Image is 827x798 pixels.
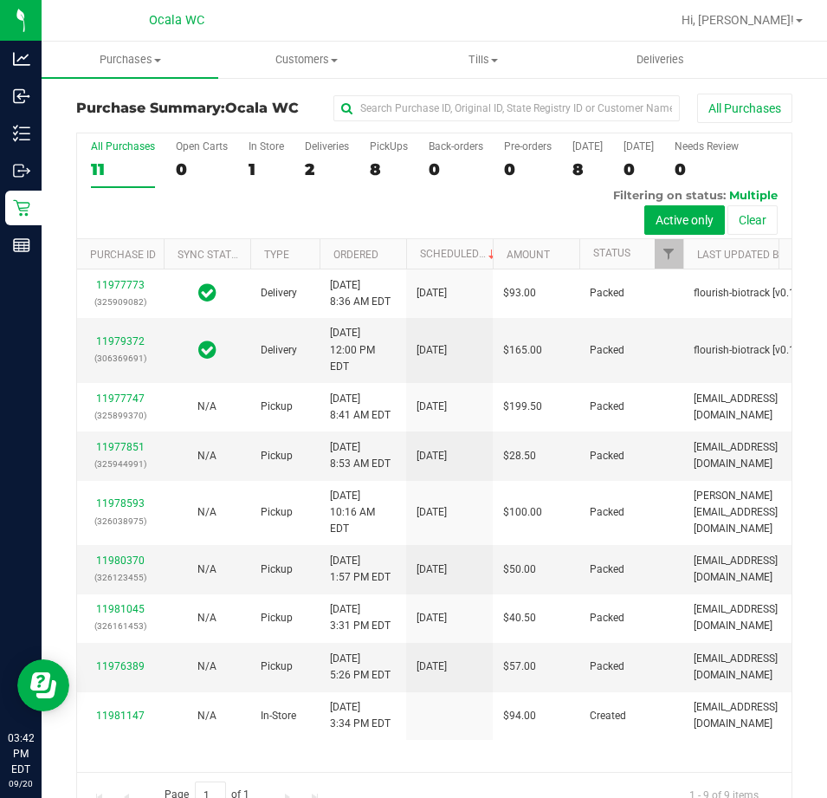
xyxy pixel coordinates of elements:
[429,159,483,179] div: 0
[655,239,683,269] a: Filter
[503,448,536,464] span: $28.50
[197,563,216,575] span: Not Applicable
[697,249,785,261] a: Last Updated By
[176,159,228,179] div: 0
[261,448,293,464] span: Pickup
[729,188,778,202] span: Multiple
[96,279,145,291] a: 11977773
[590,659,624,675] span: Packed
[503,610,536,626] span: $40.50
[8,777,34,790] p: 09/20
[590,504,624,521] span: Packed
[225,100,299,116] span: Ocala WC
[261,285,297,302] span: Delivery
[261,610,293,626] span: Pickup
[87,618,153,634] p: (326161453)
[197,710,216,722] span: Not Applicable
[197,400,216,412] span: Not Applicable
[197,708,216,724] button: N/A
[330,439,391,472] span: [DATE] 8:53 AM EDT
[87,456,153,472] p: (325944991)
[504,159,552,179] div: 0
[198,281,216,305] span: In Sync
[197,448,216,464] button: N/A
[76,101,315,116] h3: Purchase Summary:
[149,13,204,28] span: Ocala WC
[261,561,293,578] span: Pickup
[197,506,216,518] span: Not Applicable
[17,659,69,711] iframe: Resource center
[395,42,572,78] a: Tills
[330,277,391,310] span: [DATE] 8:36 AM EDT
[417,448,447,464] span: [DATE]
[13,88,30,105] inline-svg: Inbound
[261,504,293,521] span: Pickup
[675,159,739,179] div: 0
[96,335,145,347] a: 11979372
[330,699,391,732] span: [DATE] 3:34 PM EDT
[504,140,552,152] div: Pre-orders
[96,660,145,672] a: 11976389
[96,497,145,509] a: 11978593
[503,504,542,521] span: $100.00
[503,708,536,724] span: $94.00
[261,708,296,724] span: In-Store
[197,659,216,675] button: N/A
[264,249,289,261] a: Type
[96,555,145,567] a: 11980370
[593,247,630,259] a: Status
[197,612,216,624] span: Not Applicable
[197,399,216,415] button: N/A
[197,561,216,578] button: N/A
[623,140,654,152] div: [DATE]
[417,561,447,578] span: [DATE]
[91,159,155,179] div: 11
[503,561,536,578] span: $50.00
[87,350,153,367] p: (306369691)
[333,95,680,121] input: Search Purchase ID, Original ID, State Registry ID or Customer Name...
[8,730,34,777] p: 03:42 PM EDT
[572,159,603,179] div: 8
[572,140,603,152] div: [DATE]
[507,249,550,261] a: Amount
[503,342,542,359] span: $165.00
[198,338,216,362] span: In Sync
[91,140,155,152] div: All Purchases
[197,504,216,521] button: N/A
[87,407,153,424] p: (325899370)
[261,342,297,359] span: Delivery
[218,42,395,78] a: Customers
[96,393,145,405] a: 11977747
[429,140,483,152] div: Back-orders
[197,450,216,462] span: Not Applicable
[178,249,244,261] a: Sync Status
[644,205,725,235] button: Active only
[590,448,624,464] span: Packed
[13,125,30,142] inline-svg: Inventory
[42,52,218,68] span: Purchases
[261,399,293,415] span: Pickup
[305,140,349,152] div: Deliveries
[417,610,447,626] span: [DATE]
[330,553,391,586] span: [DATE] 1:57 PM EDT
[249,140,284,152] div: In Store
[503,399,542,415] span: $199.50
[305,159,349,179] div: 2
[590,708,626,724] span: Created
[330,325,396,375] span: [DATE] 12:00 PM EDT
[572,42,748,78] a: Deliveries
[330,391,391,424] span: [DATE] 8:41 AM EDT
[503,659,536,675] span: $57.00
[396,52,571,68] span: Tills
[176,140,228,152] div: Open Carts
[87,294,153,310] p: (325909082)
[370,159,408,179] div: 8
[417,504,447,521] span: [DATE]
[13,199,30,217] inline-svg: Retail
[727,205,778,235] button: Clear
[503,285,536,302] span: $93.00
[590,399,624,415] span: Packed
[590,610,624,626] span: Packed
[330,488,396,538] span: [DATE] 10:16 AM EDT
[96,710,145,722] a: 11981147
